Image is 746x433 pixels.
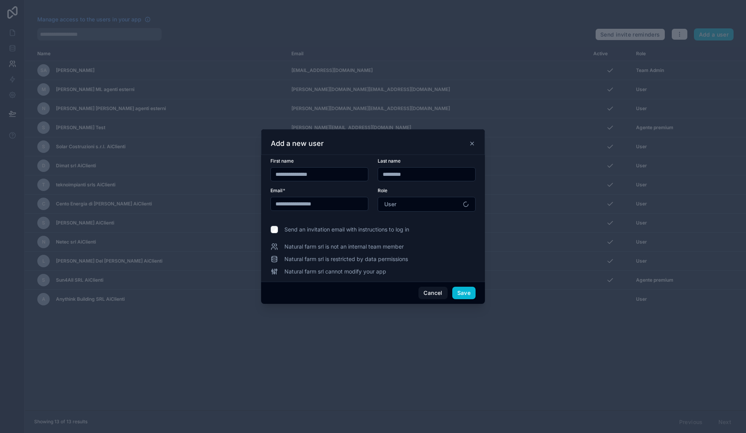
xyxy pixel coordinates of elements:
[270,226,278,233] input: Send an invitation email with instructions to log in
[418,287,447,299] button: Cancel
[384,200,396,208] span: User
[284,255,408,263] span: Natural farm srl is restricted by data permissions
[271,139,324,148] h3: Add a new user
[284,226,409,233] span: Send an invitation email with instructions to log in
[378,158,401,164] span: Last name
[378,197,476,212] button: Select Button
[284,243,404,251] span: Natural farm srl is not an internal team member
[270,188,282,193] span: Email
[270,158,294,164] span: First name
[378,188,387,193] span: Role
[452,287,476,299] button: Save
[284,268,386,275] span: Natural farm srl cannot modify your app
